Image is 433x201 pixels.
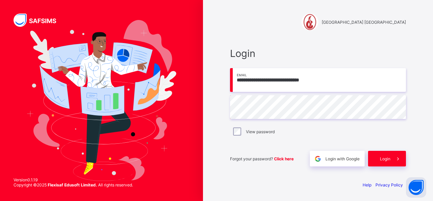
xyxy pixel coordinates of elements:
a: Help [363,182,371,187]
img: Hero Image [27,20,176,181]
img: SAFSIMS Logo [14,14,64,27]
a: Click here [274,156,294,161]
span: Login with Google [325,156,360,161]
label: View password [246,129,275,134]
span: Login [380,156,390,161]
button: Open asap [406,177,426,198]
span: Version 0.1.19 [14,177,133,182]
span: [GEOGRAPHIC_DATA] [GEOGRAPHIC_DATA] [322,20,406,25]
span: Forgot your password? [230,156,294,161]
a: Privacy Policy [375,182,403,187]
strong: Flexisaf Edusoft Limited. [48,182,97,187]
span: Login [230,47,406,59]
span: Copyright © 2025 All rights reserved. [14,182,133,187]
img: google.396cfc9801f0270233282035f929180a.svg [314,155,322,163]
